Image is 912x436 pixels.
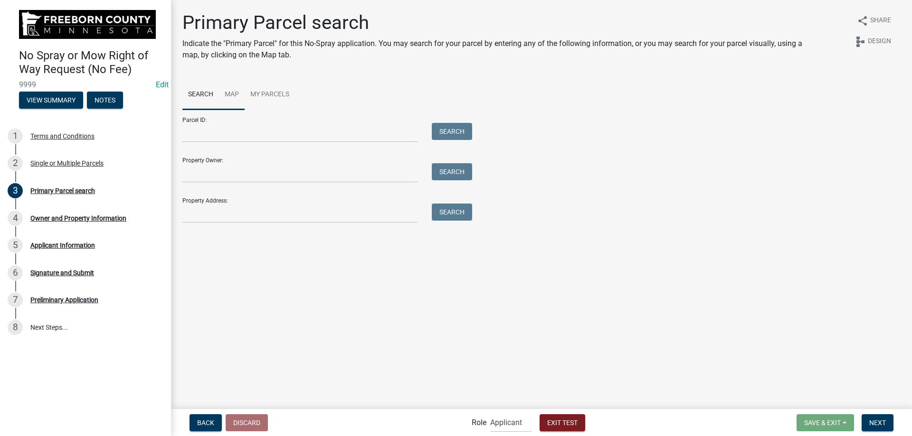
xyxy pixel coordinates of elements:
span: Share [870,15,891,27]
button: shareShare [849,11,899,30]
a: Map [219,80,245,110]
wm-modal-confirm: Edit Application Number [156,80,169,89]
div: Signature and Submit [30,269,94,276]
button: schemaDesign [847,32,899,51]
div: Single or Multiple Parcels [30,160,104,167]
a: Edit [156,80,169,89]
div: 4 [8,211,23,226]
button: Exit Test [540,414,585,431]
span: Next [869,418,886,426]
wm-modal-confirm: Summary [19,97,83,104]
div: 5 [8,238,23,253]
h4: No Spray or Mow Right of Way Request (No Fee) [19,49,163,76]
div: Primary Parcel search [30,187,95,194]
button: Back [190,414,222,431]
button: Search [432,163,472,180]
img: Freeborn County, Minnesota [19,10,156,39]
span: Exit Test [547,418,578,426]
div: 3 [8,183,23,198]
div: 7 [8,292,23,307]
span: Design [868,36,891,47]
div: Terms and Conditions [30,133,95,139]
div: Preliminary Application [30,297,98,303]
button: Search [432,204,472,221]
p: Indicate the "Primary Parcel" for this No-Spray application. You may search for your parcel by en... [182,38,809,61]
button: Notes [87,92,123,109]
div: 6 [8,265,23,280]
h1: Primary Parcel search [182,11,809,34]
span: Back [197,418,214,426]
label: Role [472,419,486,427]
div: 1 [8,129,23,144]
a: Search [182,80,219,110]
button: View Summary [19,92,83,109]
span: 9999 [19,80,152,89]
wm-modal-confirm: Notes [87,97,123,104]
div: Applicant Information [30,242,95,249]
div: 2 [8,156,23,171]
a: My Parcels [245,80,295,110]
div: 8 [8,320,23,335]
button: Discard [226,414,268,431]
div: Owner and Property Information [30,215,126,222]
i: share [857,15,868,27]
button: Next [862,414,893,431]
span: Save & Exit [804,418,841,426]
i: schema [855,36,866,47]
button: Search [432,123,472,140]
button: Save & Exit [797,414,854,431]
